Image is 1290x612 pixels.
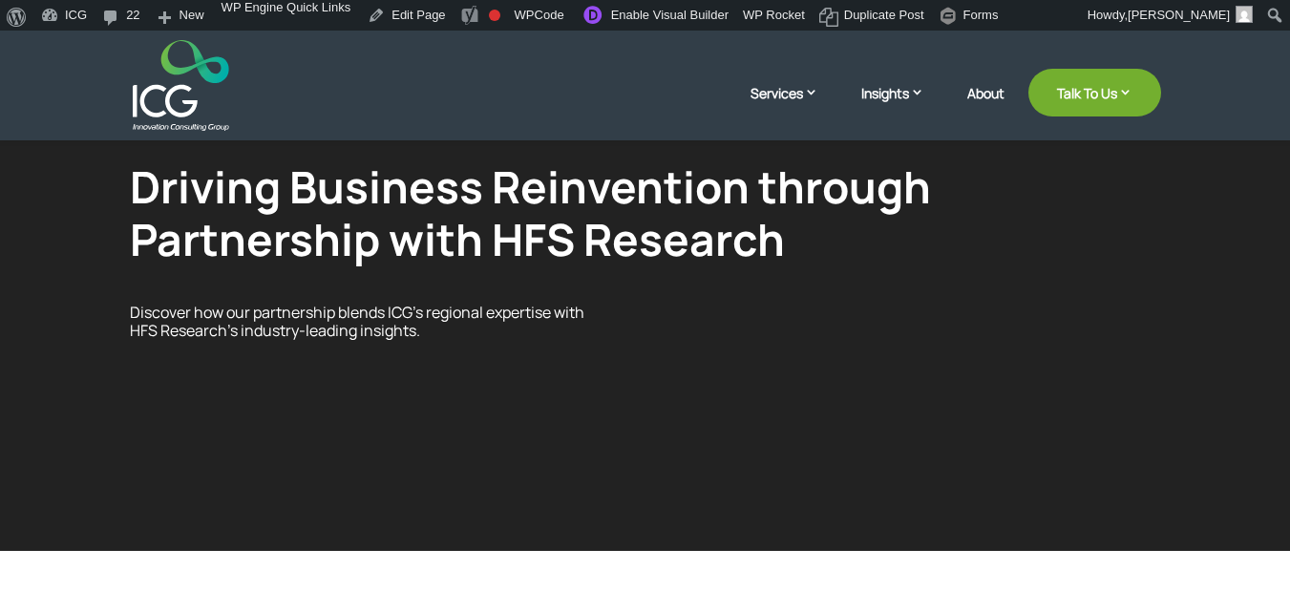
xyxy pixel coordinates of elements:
[1028,69,1161,116] a: Talk To Us
[963,8,999,38] span: Forms
[133,40,229,131] img: ICG
[130,320,420,341] span: HFS Research’s industry-leading insights.
[130,209,785,269] span: Partnership with HFS Research
[967,86,1005,131] a: About
[126,8,139,38] span: 22
[861,83,943,131] a: Insights
[180,8,204,38] span: New
[130,302,584,323] span: Discover how our partnership blends ICG’s regional expertise with
[1128,8,1230,22] span: [PERSON_NAME]
[1195,520,1290,612] iframe: Chat Widget
[844,8,924,38] span: Duplicate Post
[489,10,500,21] div: Focus keyphrase not set
[130,157,931,217] span: Driving Business Reinvention through
[751,83,837,131] a: Services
